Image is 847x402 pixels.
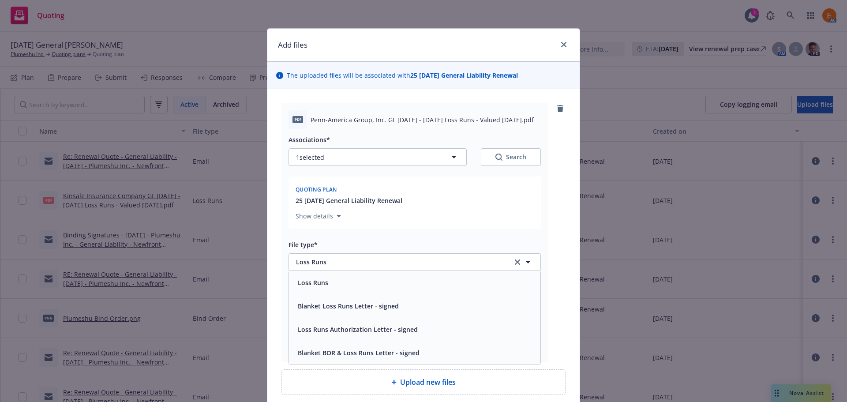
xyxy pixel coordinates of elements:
span: Loss Runs [296,257,500,267]
span: Associations* [289,135,330,144]
span: File type* [289,240,318,249]
span: Upload new files [400,377,456,387]
div: Upload new files [281,369,566,395]
span: Penn-America Group, Inc. GL [DATE] - [DATE] Loss Runs - Valued [DATE].pdf [311,115,534,124]
button: 1selected [289,148,467,166]
a: close [558,39,569,50]
span: Quoting plan [296,186,337,193]
button: 25 [DATE] General Liability Renewal [296,196,402,205]
button: Loss Runsclear selection [289,253,541,271]
button: SearchSearch [481,148,541,166]
button: Loss Runs [298,278,328,287]
button: Show details [292,211,345,222]
button: Blanket Loss Runs Letter - signed [298,301,399,311]
a: remove [555,103,566,114]
span: The uploaded files will be associated with [287,71,518,80]
a: clear selection [512,257,523,267]
span: 1 selected [296,153,324,162]
svg: Search [495,154,502,161]
button: Blanket BOR & Loss Runs Letter - signed [298,348,420,357]
button: Loss Runs Authorization Letter - signed [298,325,418,334]
span: pdf [292,116,303,123]
div: Search [495,153,526,162]
strong: 25 [DATE] General Liability Renewal [410,71,518,79]
h1: Add files [278,39,307,51]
